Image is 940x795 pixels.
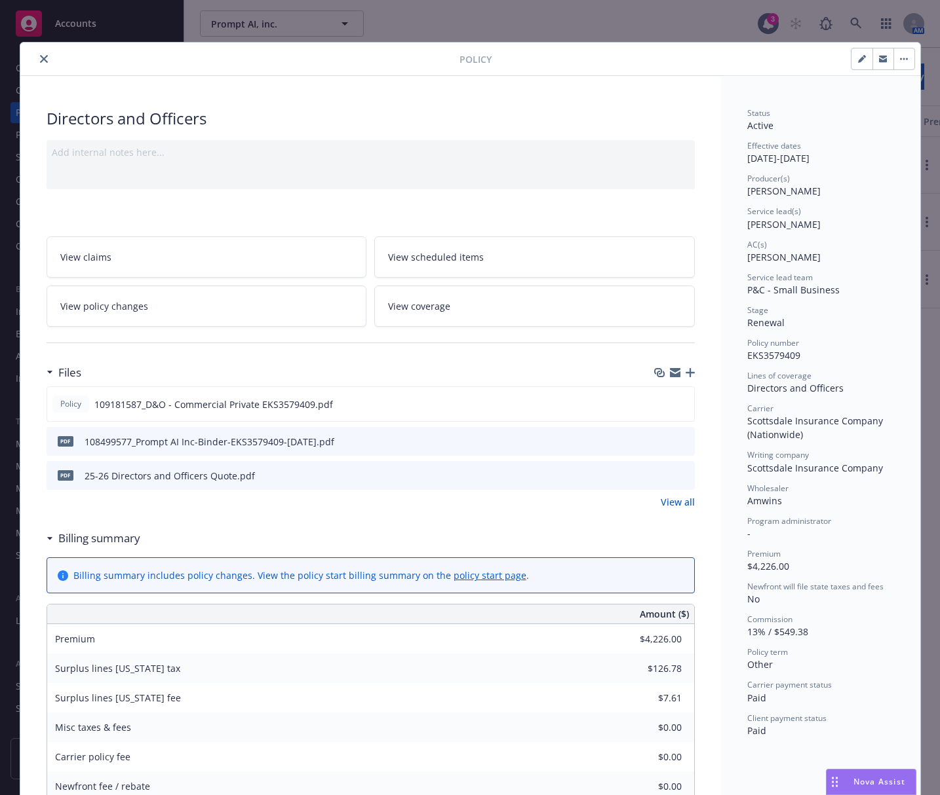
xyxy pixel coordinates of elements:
[747,646,788,657] span: Policy term
[853,776,905,787] span: Nova Assist
[58,364,81,381] h3: Files
[47,364,81,381] div: Files
[640,607,689,621] span: Amount ($)
[388,250,484,264] span: View scheduled items
[747,625,808,638] span: 13% / $549.38
[747,284,840,296] span: P&C - Small Business
[388,299,450,313] span: View coverage
[55,780,150,792] span: Newfront fee / rebate
[747,548,781,559] span: Premium
[55,662,180,675] span: Surplus lines [US_STATE] tax
[747,515,831,527] span: Program administrator
[826,769,916,795] button: Nova Assist
[47,286,367,327] a: View policy changes
[747,173,790,184] span: Producer(s)
[747,724,766,737] span: Paid
[747,593,760,605] span: No
[678,435,690,449] button: preview file
[656,397,667,411] button: download file
[60,250,111,264] span: View claims
[747,692,766,704] span: Paid
[58,436,73,446] span: pdf
[55,721,131,733] span: Misc taxes & fees
[827,769,843,794] div: Drag to move
[47,236,367,278] a: View claims
[55,692,181,704] span: Surplus lines [US_STATE] fee
[374,286,695,327] a: View coverage
[85,435,334,449] div: 108499577_Prompt AI Inc-Binder-EKS3579409-[DATE].pdf
[747,382,844,394] span: Directors and Officers
[747,251,821,263] span: [PERSON_NAME]
[747,107,770,119] span: Status
[747,449,809,460] span: Writing company
[58,470,73,480] span: pdf
[47,107,695,130] div: Directors and Officers
[604,629,690,649] input: 0.00
[747,494,782,507] span: Amwins
[747,614,793,625] span: Commission
[747,679,832,690] span: Carrier payment status
[747,483,789,494] span: Wholesaler
[747,185,821,197] span: [PERSON_NAME]
[747,370,812,381] span: Lines of coverage
[677,397,689,411] button: preview file
[747,305,768,316] span: Stage
[747,462,883,474] span: Scottsdale Insurance Company
[747,349,800,361] span: EKS3579409
[747,140,801,151] span: Effective dates
[747,403,774,414] span: Carrier
[747,272,813,283] span: Service lead team
[747,415,886,441] span: Scottsdale Insurance Company (Nationwide)
[36,51,52,67] button: close
[94,397,333,411] span: 109181587_D&O - Commercial Private EKS3579409.pdf
[454,569,526,582] a: policy start page
[657,435,667,449] button: download file
[747,560,789,572] span: $4,226.00
[747,218,821,231] span: [PERSON_NAME]
[58,530,140,547] h3: Billing summary
[52,145,690,159] div: Add internal notes here...
[58,398,84,410] span: Policy
[747,527,751,540] span: -
[747,581,884,592] span: Newfront will file state taxes and fees
[657,469,667,483] button: download file
[747,316,785,329] span: Renewal
[604,688,690,708] input: 0.00
[747,206,801,217] span: Service lead(s)
[604,659,690,678] input: 0.00
[661,495,695,509] a: View all
[85,469,255,483] div: 25-26 Directors and Officers Quote.pdf
[604,718,690,737] input: 0.00
[747,119,774,132] span: Active
[60,299,148,313] span: View policy changes
[55,750,130,763] span: Carrier policy fee
[47,530,140,547] div: Billing summary
[747,712,827,724] span: Client payment status
[460,52,492,66] span: Policy
[604,747,690,767] input: 0.00
[747,658,773,671] span: Other
[747,239,767,250] span: AC(s)
[55,633,95,645] span: Premium
[73,568,529,582] div: Billing summary includes policy changes. View the policy start billing summary on the .
[747,140,894,165] div: [DATE] - [DATE]
[747,337,799,348] span: Policy number
[374,236,695,278] a: View scheduled items
[678,469,690,483] button: preview file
